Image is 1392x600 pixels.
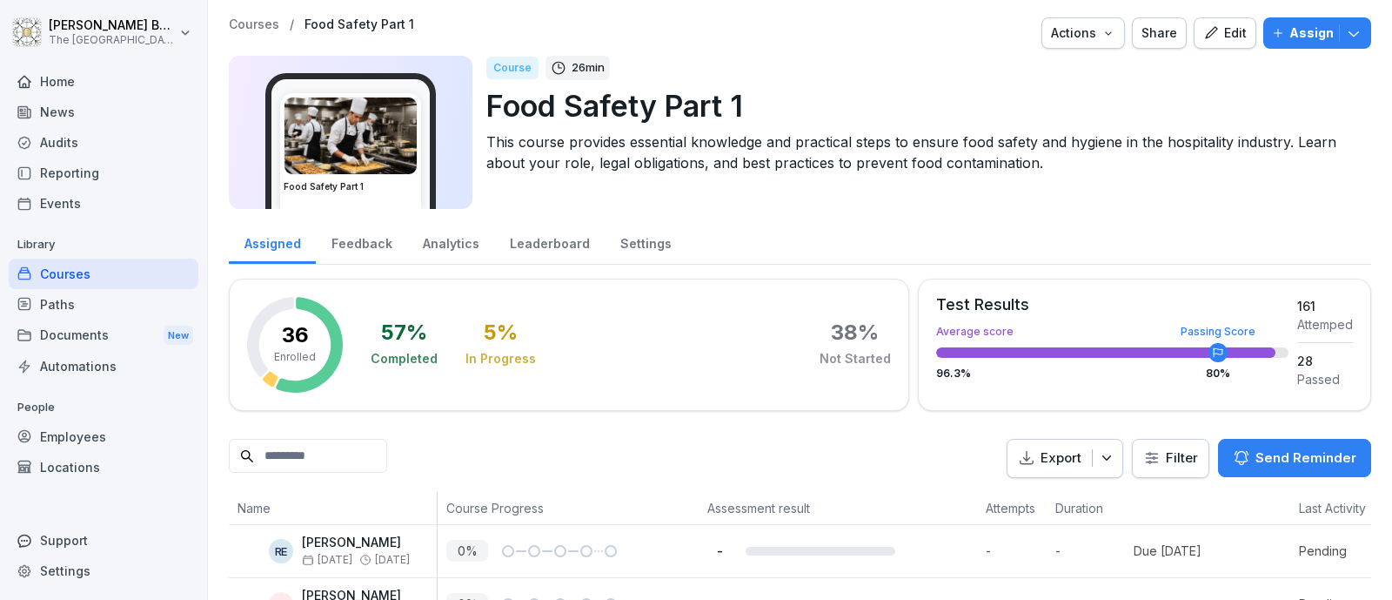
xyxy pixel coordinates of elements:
p: Library [9,231,198,259]
p: - [986,542,1047,560]
p: Attempts [986,499,1038,517]
div: Actions [1051,24,1115,43]
p: 26 min [572,59,605,77]
div: Average score [936,327,1288,337]
button: Send Reminder [1218,439,1371,477]
p: Name [238,499,428,517]
div: 80 % [1206,368,1230,379]
div: 5 % [484,322,518,343]
a: Leaderboard [494,219,605,264]
a: Paths [9,289,198,320]
a: Employees [9,421,198,452]
a: News [9,97,198,127]
div: 38 % [831,322,879,343]
div: RE [269,539,293,563]
p: Food Safety Part 1 [486,84,1357,128]
p: - [1055,542,1134,560]
img: pzengf1ufr459q97hsjagl41.png [284,98,417,174]
span: [DATE] [302,554,352,566]
a: Food Safety Part 1 [304,17,414,32]
div: Edit [1203,24,1247,43]
button: Edit [1194,17,1256,49]
div: Test Results [936,297,1288,313]
p: Export [1041,448,1081,469]
p: People [9,394,198,421]
button: Assign [1263,17,1371,49]
p: 36 [282,325,309,346]
p: Send Reminder [1255,448,1356,468]
a: DocumentsNew [9,320,198,352]
button: Actions [1041,17,1125,49]
a: Events [9,188,198,219]
div: In Progress [465,350,536,367]
a: Feedback [316,219,407,264]
div: 96.3 % [936,368,1288,379]
a: Locations [9,452,198,482]
button: Filter [1133,440,1208,477]
p: The [GEOGRAPHIC_DATA] [49,34,176,46]
a: Assigned [229,219,316,264]
button: Share [1132,17,1187,49]
p: [PERSON_NAME] [302,536,410,550]
p: / [290,17,294,32]
a: Settings [605,219,686,264]
div: Course [486,57,539,79]
div: 161 [1297,297,1353,315]
a: Reporting [9,158,198,188]
a: Courses [229,17,279,32]
p: 0 % [446,540,488,562]
a: Courses [9,259,198,289]
div: Filter [1143,449,1198,467]
a: Audits [9,127,198,158]
div: Attemped [1297,315,1353,334]
p: Assign [1289,24,1334,43]
a: Analytics [407,219,494,264]
div: Support [9,525,198,556]
span: [DATE] [375,554,410,566]
div: 57 % [381,322,427,343]
p: - [707,543,732,559]
div: 28 [1297,352,1353,370]
h3: Food Safety Part 1 [284,180,418,193]
a: Home [9,66,198,97]
button: Export [1007,439,1123,478]
p: Assessment result [707,499,968,517]
div: Due [DATE] [1134,542,1201,560]
p: Course Progress [446,499,690,517]
p: Enrolled [274,349,316,365]
p: This course provides essential knowledge and practical steps to ensure food safety and hygiene in... [486,131,1357,173]
div: Completed [371,350,438,367]
a: Settings [9,556,198,586]
p: [PERSON_NAME] Borg [49,18,176,33]
div: New [164,326,193,346]
div: Documents [9,320,198,352]
div: Not Started [820,350,891,367]
p: Duration [1055,499,1125,517]
a: Automations [9,351,198,381]
div: Share [1141,24,1177,43]
div: Passing Score [1181,327,1255,337]
div: Passed [1297,370,1353,388]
